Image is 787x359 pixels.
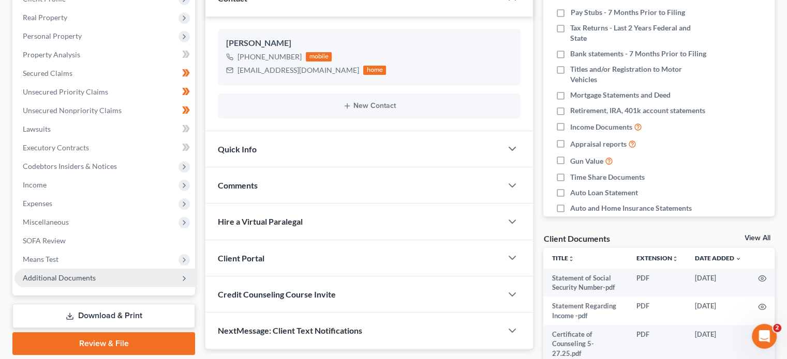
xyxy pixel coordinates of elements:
[12,332,195,355] a: Review & File
[23,32,82,40] span: Personal Property
[687,269,750,297] td: [DATE]
[543,269,628,297] td: Statement of Social Security Number-pdf
[23,106,122,115] span: Unsecured Nonpriority Claims
[752,324,777,349] iframe: Intercom live chat
[672,256,678,262] i: unfold_more
[218,325,362,335] span: NextMessage: Client Text Notifications
[12,304,195,328] a: Download & Print
[226,37,512,50] div: [PERSON_NAME]
[773,324,781,332] span: 2
[552,254,574,262] a: Titleunfold_more
[570,203,692,213] span: Auto and Home Insurance Statements
[218,216,303,226] span: Hire a Virtual Paralegal
[570,172,645,182] span: Time Share Documents
[23,180,47,189] span: Income
[628,269,687,297] td: PDF
[570,156,603,166] span: Gun Value
[218,253,264,263] span: Client Portal
[570,90,671,100] span: Mortgage Statements and Deed
[23,273,96,282] span: Additional Documents
[23,124,51,133] span: Lawsuits
[14,120,195,138] a: Lawsuits
[570,188,638,198] span: Auto Loan Statement
[23,162,117,170] span: Codebtors Insiders & Notices
[570,139,627,149] span: Appraisal reports
[23,143,89,152] span: Executory Contracts
[745,235,770,242] a: View All
[23,50,80,59] span: Property Analysis
[218,289,336,299] span: Credit Counseling Course Invite
[237,52,302,62] div: [PHONE_NUMBER]
[14,45,195,64] a: Property Analysis
[570,7,685,18] span: Pay Stubs - 7 Months Prior to Filing
[23,69,72,77] span: Secured Claims
[226,102,512,110] button: New Contact
[14,83,195,101] a: Unsecured Priority Claims
[14,231,195,250] a: SOFA Review
[218,144,257,154] span: Quick Info
[23,199,52,208] span: Expenses
[14,138,195,157] a: Executory Contracts
[23,13,67,22] span: Real Property
[628,296,687,325] td: PDF
[570,64,708,85] span: Titles and/or Registration to Motor Vehicles
[14,101,195,120] a: Unsecured Nonpriority Claims
[23,255,58,263] span: Means Test
[543,296,628,325] td: Statement Regarding Income -pdf
[636,254,678,262] a: Extensionunfold_more
[23,87,108,96] span: Unsecured Priority Claims
[568,256,574,262] i: unfold_more
[237,65,359,75] div: [EMAIL_ADDRESS][DOMAIN_NAME]
[735,256,741,262] i: expand_more
[23,236,66,245] span: SOFA Review
[23,217,69,226] span: Miscellaneous
[218,180,258,190] span: Comments
[687,296,750,325] td: [DATE]
[570,122,632,132] span: Income Documents
[570,23,708,43] span: Tax Returns - Last 2 Years Federal and State
[14,64,195,83] a: Secured Claims
[306,52,332,61] div: mobile
[543,233,610,244] div: Client Documents
[695,254,741,262] a: Date Added expand_more
[570,105,705,116] span: Retirement, IRA, 401k account statements
[570,49,706,59] span: Bank statements - 7 Months Prior to Filing
[363,66,386,75] div: home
